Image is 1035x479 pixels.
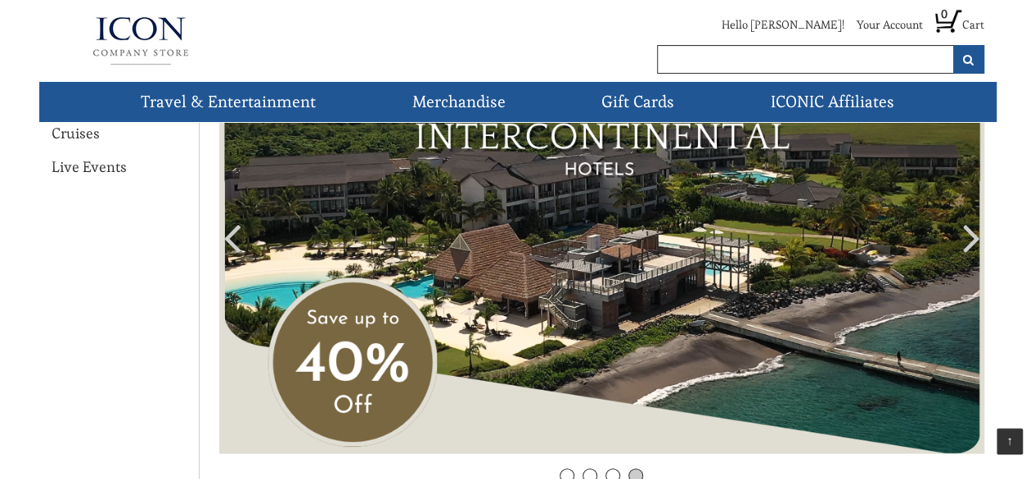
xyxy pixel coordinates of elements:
a: Your Account [857,17,923,32]
a: Cruises [52,123,100,144]
a: ICONIC Affiliates [764,82,901,122]
img: Intercontinental Dominica Hotel 2024 [219,29,984,454]
a: 0 Cart [935,17,984,32]
a: ↑ [997,428,1023,454]
a: Gift Cards [595,82,681,122]
li: Hello [PERSON_NAME]! [709,16,844,41]
a: Live Events [52,156,127,178]
a: Travel & Entertainment [134,82,322,122]
a: Merchandise [406,82,512,122]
